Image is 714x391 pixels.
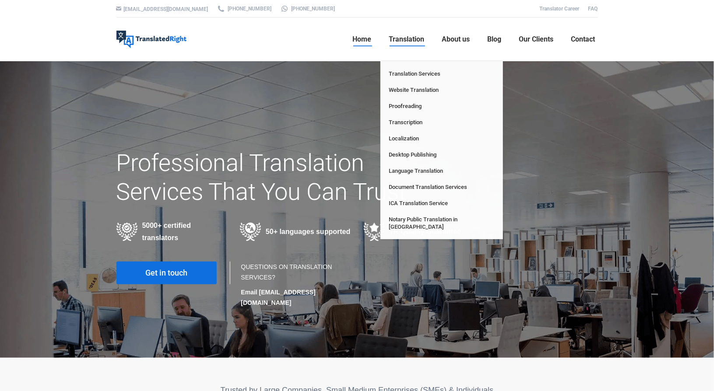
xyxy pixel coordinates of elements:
span: Proofreading [389,102,422,110]
span: Transcription [389,119,423,126]
span: Blog [488,35,502,44]
span: Get in touch [145,269,187,277]
a: Language Translation [385,163,499,179]
div: TR Quality Guarantee [364,223,475,241]
span: Home [353,35,372,44]
a: Notary Public Translation in [GEOGRAPHIC_DATA] [385,211,499,235]
a: Document Translation Services [385,179,499,195]
span: Contact [571,35,595,44]
a: Home [350,25,374,53]
a: Contact [569,25,598,53]
a: Proofreading [385,98,499,114]
a: Translation Services [385,66,499,82]
a: [PHONE_NUMBER] [281,5,335,13]
a: Website Translation [385,82,499,98]
a: Desktop Publishing [385,147,499,163]
a: About us [440,25,473,53]
img: Professional Certified Translators providing translation services in various industries in 50+ la... [116,223,138,241]
h1: Professional Translation Services That You Can Trust [116,149,433,206]
div: 50+ languages supported [240,223,351,241]
img: Translated Right [116,31,186,48]
span: Translation [389,35,425,44]
a: Get in touch [116,262,217,284]
span: Our Clients [519,35,554,44]
span: About us [442,35,470,44]
a: Translator Career [540,6,580,12]
div: 5000+ certified translators [116,220,227,244]
span: Website Translation [389,86,439,94]
span: ICA Translation Service [389,199,448,207]
span: Language Translation [389,167,443,175]
a: [EMAIL_ADDRESS][DOMAIN_NAME] [124,6,208,12]
a: Transcription [385,114,499,130]
span: Localization [389,135,419,142]
a: FAQ [588,6,598,12]
a: Blog [485,25,504,53]
strong: Email [EMAIL_ADDRESS][DOMAIN_NAME] [241,289,316,306]
a: ICA Translation Service [385,195,499,211]
span: Translation Services [389,70,441,77]
a: Translation [387,25,427,53]
a: [PHONE_NUMBER] [217,5,272,13]
a: Localization [385,130,499,147]
a: Our Clients [517,25,556,53]
span: Document Translation Services [389,183,468,191]
span: Desktop Publishing [389,151,437,158]
span: Notary Public Translation in [GEOGRAPHIC_DATA] [389,216,494,230]
div: QUESTIONS ON TRANSLATION SERVICES? [241,262,348,308]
